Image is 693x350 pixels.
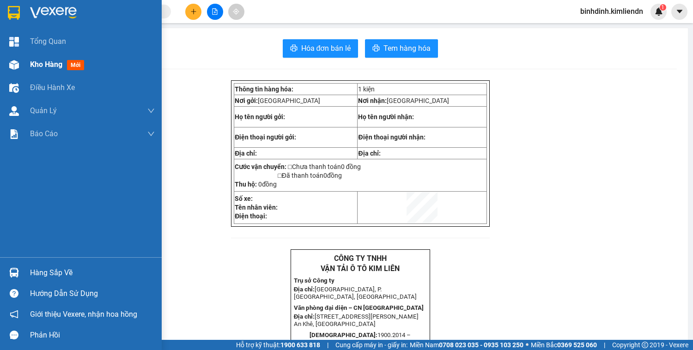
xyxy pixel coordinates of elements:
[335,340,407,350] span: Cung cấp máy in - giấy in:
[8,6,20,20] img: logo-vxr
[258,97,320,104] span: [GEOGRAPHIC_DATA]
[30,266,155,280] div: Hàng sắp về
[363,85,375,93] span: kiện
[3,36,126,49] span: [GEOGRAPHIC_DATA], P. [GEOGRAPHIC_DATA], [GEOGRAPHIC_DATA]
[207,4,223,20] button: file-add
[235,113,285,121] strong: Họ tên người gởi:
[294,313,315,320] strong: Địa chỉ:
[235,163,286,170] strong: Cước vận chuyển:
[294,313,419,327] span: [STREET_ADDRESS][PERSON_NAME] An Khê, [GEOGRAPHIC_DATA]
[310,332,377,338] strong: [DEMOGRAPHIC_DATA]:
[10,289,18,298] span: question-circle
[358,133,425,141] strong: Điện thoại người nhận:
[661,4,664,11] span: 1
[233,8,239,15] span: aim
[292,163,361,170] span: Chưa thanh toán
[235,181,257,188] strong: Thu hộ:
[257,181,277,188] span: đồng
[280,341,320,349] strong: 1900 633 818
[642,342,648,348] span: copyright
[557,341,597,349] strong: 0369 525 060
[30,287,155,301] div: Hướng dẫn sử dụng
[3,53,133,60] strong: Văn phòng đại diện – CN [GEOGRAPHIC_DATA]
[235,97,258,104] strong: Nơi gởi:
[43,5,96,13] strong: CÔNG TY TNHH
[358,113,414,121] strong: Họ tên người nhận:
[660,4,666,11] sup: 1
[288,163,292,170] span: □
[9,106,19,116] img: warehouse-icon
[30,308,137,320] span: Giới thiệu Vexere, nhận hoa hồng
[212,8,218,15] span: file-add
[278,172,281,179] span: □
[3,27,44,34] strong: Trụ sở Công ty
[282,172,342,179] span: Đã thanh toán đồng
[675,7,684,16] span: caret-down
[67,60,84,70] span: mới
[9,60,19,70] img: warehouse-icon
[294,277,334,284] strong: Trụ sở Công ty
[321,264,400,273] strong: VẬN TẢI Ô TÔ KIM LIÊN
[294,286,417,300] span: [GEOGRAPHIC_DATA], P. [GEOGRAPHIC_DATA], [GEOGRAPHIC_DATA]
[358,97,387,104] strong: Nơi nhận:
[235,133,296,141] strong: Điện thoại người gởi:
[531,340,597,350] span: Miền Bắc
[185,4,201,20] button: plus
[655,7,663,16] img: icon-new-feature
[30,36,66,47] span: Tổng Quan
[3,61,24,68] strong: Địa chỉ:
[439,341,523,349] strong: 0708 023 035 - 0935 103 250
[323,172,327,179] span: 0
[372,44,380,53] span: printer
[3,61,128,75] span: [STREET_ADDRESS][PERSON_NAME] An Khê, [GEOGRAPHIC_DATA]
[3,36,24,42] strong: Địa chỉ:
[9,129,19,139] img: solution-icon
[341,163,361,170] span: 0 đồng
[147,130,155,138] span: down
[235,212,267,220] strong: Điện thoại:
[30,82,75,93] span: Điều hành xe
[10,310,18,319] span: notification
[671,4,687,20] button: caret-down
[327,340,328,350] span: |
[283,39,359,58] button: printerHóa đơn bán lẻ
[9,83,19,93] img: warehouse-icon
[228,4,244,20] button: aim
[30,15,109,24] strong: VẬN TẢI Ô TÔ KIM LIÊN
[236,340,320,350] span: Hỗ trợ kỹ thuật:
[9,37,19,47] img: dashboard-icon
[258,181,262,188] span: 0
[410,340,523,350] span: Miền Nam
[294,286,315,293] strong: Địa chỉ:
[573,6,650,17] span: binhdinh.kimliendn
[235,85,293,93] strong: Thông tin hàng hóa:
[30,128,58,139] span: Báo cáo
[365,39,438,58] button: printerTem hàng hóa
[235,204,278,211] strong: Tên nhân viên:
[10,331,18,339] span: message
[301,42,351,54] span: Hóa đơn bán lẻ
[235,150,257,157] strong: Địa chỉ:
[604,340,605,350] span: |
[290,44,298,53] span: printer
[9,268,19,278] img: warehouse-icon
[358,150,380,157] strong: Địa chỉ:
[387,97,449,104] span: [GEOGRAPHIC_DATA]
[334,254,387,263] strong: CÔNG TY TNHH
[358,85,362,93] span: 1
[235,195,253,202] strong: Số xe:
[30,60,62,69] span: Kho hàng
[526,343,529,347] span: ⚪️
[190,8,197,15] span: plus
[30,328,155,342] div: Phản hồi
[147,107,155,115] span: down
[30,105,57,116] span: Quản Lý
[383,42,431,54] span: Tem hàng hóa
[294,304,424,311] strong: Văn phòng đại diện – CN [GEOGRAPHIC_DATA]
